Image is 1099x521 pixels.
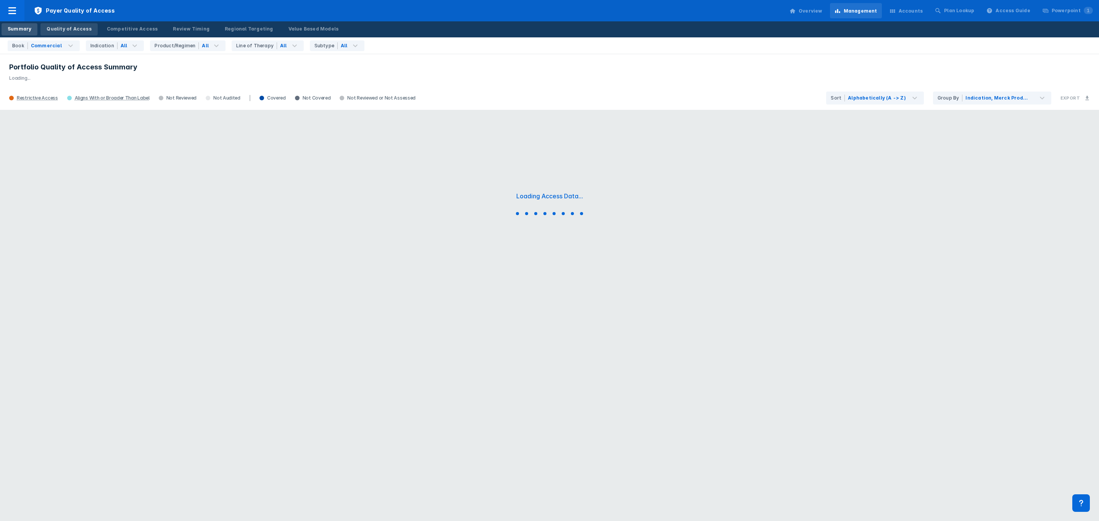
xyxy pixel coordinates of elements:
[255,95,290,101] div: Covered
[225,26,273,32] div: Regional Targeting
[12,42,28,49] div: Book
[236,42,277,49] div: Line of Therapy
[938,95,963,101] div: Group By
[944,7,974,14] div: Plan Lookup
[996,7,1030,14] div: Access Guide
[1052,7,1093,14] div: Powerpoint
[31,42,62,49] div: Commercial
[848,95,906,101] div: Alphabetically (A -> Z)
[2,23,37,35] a: Summary
[516,192,583,200] div: Loading Access Data...
[47,26,91,32] div: Quality of Access
[90,42,118,49] div: Indication
[1072,494,1090,512] div: Contact Support
[40,23,97,35] a: Quality of Access
[75,95,150,101] div: Aligns With or Broader Than Label
[173,26,209,32] div: Review Timing
[844,8,877,14] div: Management
[341,42,348,49] div: All
[17,95,58,101] div: Restrictive Access
[314,42,338,49] div: Subtype
[830,3,882,18] a: Management
[107,26,158,32] div: Competitive Access
[101,23,164,35] a: Competitive Access
[885,3,928,18] a: Accounts
[9,75,31,81] span: Loading...
[121,42,127,49] div: All
[202,42,209,49] div: All
[335,95,420,101] div: Not Reviewed or Not Assessed
[9,63,1090,72] h3: Portfolio Quality of Access Summary
[1060,95,1080,101] h3: Export
[290,95,335,101] div: Not Covered
[899,8,923,14] div: Accounts
[219,23,279,35] a: Regional Targeting
[288,26,339,32] div: Value Based Models
[167,23,216,35] a: Review Timing
[799,8,822,14] div: Overview
[280,42,287,49] div: All
[154,95,201,101] div: Not Reviewed
[155,42,199,49] div: Product/Regimen
[8,26,31,32] div: Summary
[282,23,345,35] a: Value Based Models
[965,95,1030,101] div: Indication, Merck Products
[201,95,245,101] div: Not Audited
[1056,91,1094,105] button: Export
[831,95,845,101] div: Sort
[1084,7,1093,14] span: 1
[785,3,827,18] a: Overview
